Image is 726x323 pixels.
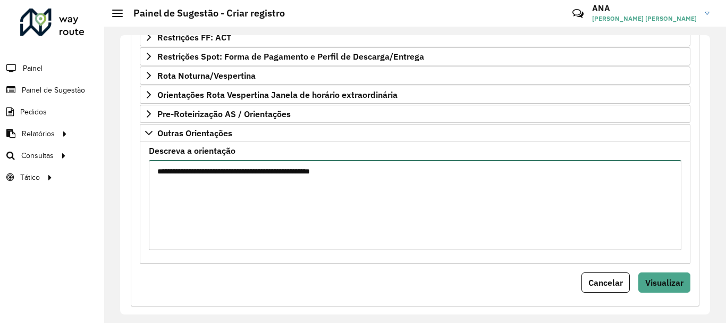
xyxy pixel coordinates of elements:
a: Rota Noturna/Vespertina [140,67,690,85]
button: Visualizar [638,272,690,293]
h3: ANA [592,3,697,13]
span: Pedidos [20,106,47,118]
span: Painel de Sugestão [22,85,85,96]
a: Contato Rápido [567,2,589,25]
span: Rota Noturna/Vespertina [157,71,256,80]
span: Outras Orientações [157,129,232,137]
span: [PERSON_NAME] [PERSON_NAME] [592,14,697,23]
span: Consultas [21,150,54,161]
span: Cancelar [588,277,623,288]
label: Descreva a orientação [149,144,235,157]
a: Restrições Spot: Forma de Pagamento e Perfil de Descarga/Entrega [140,47,690,65]
a: Orientações Rota Vespertina Janela de horário extraordinária [140,86,690,104]
button: Cancelar [581,272,630,293]
span: Visualizar [645,277,683,288]
span: Pre-Roteirização AS / Orientações [157,110,291,118]
a: Pre-Roteirização AS / Orientações [140,105,690,123]
span: Restrições Spot: Forma de Pagamento e Perfil de Descarga/Entrega [157,52,424,61]
span: Painel [23,63,43,74]
span: Tático [20,172,40,183]
a: Restrições FF: ACT [140,28,690,46]
h2: Painel de Sugestão - Criar registro [123,7,285,19]
a: Outras Orientações [140,124,690,142]
span: Relatórios [22,128,55,139]
span: Orientações Rota Vespertina Janela de horário extraordinária [157,90,398,99]
span: Restrições FF: ACT [157,33,231,42]
div: Outras Orientações [140,142,690,264]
